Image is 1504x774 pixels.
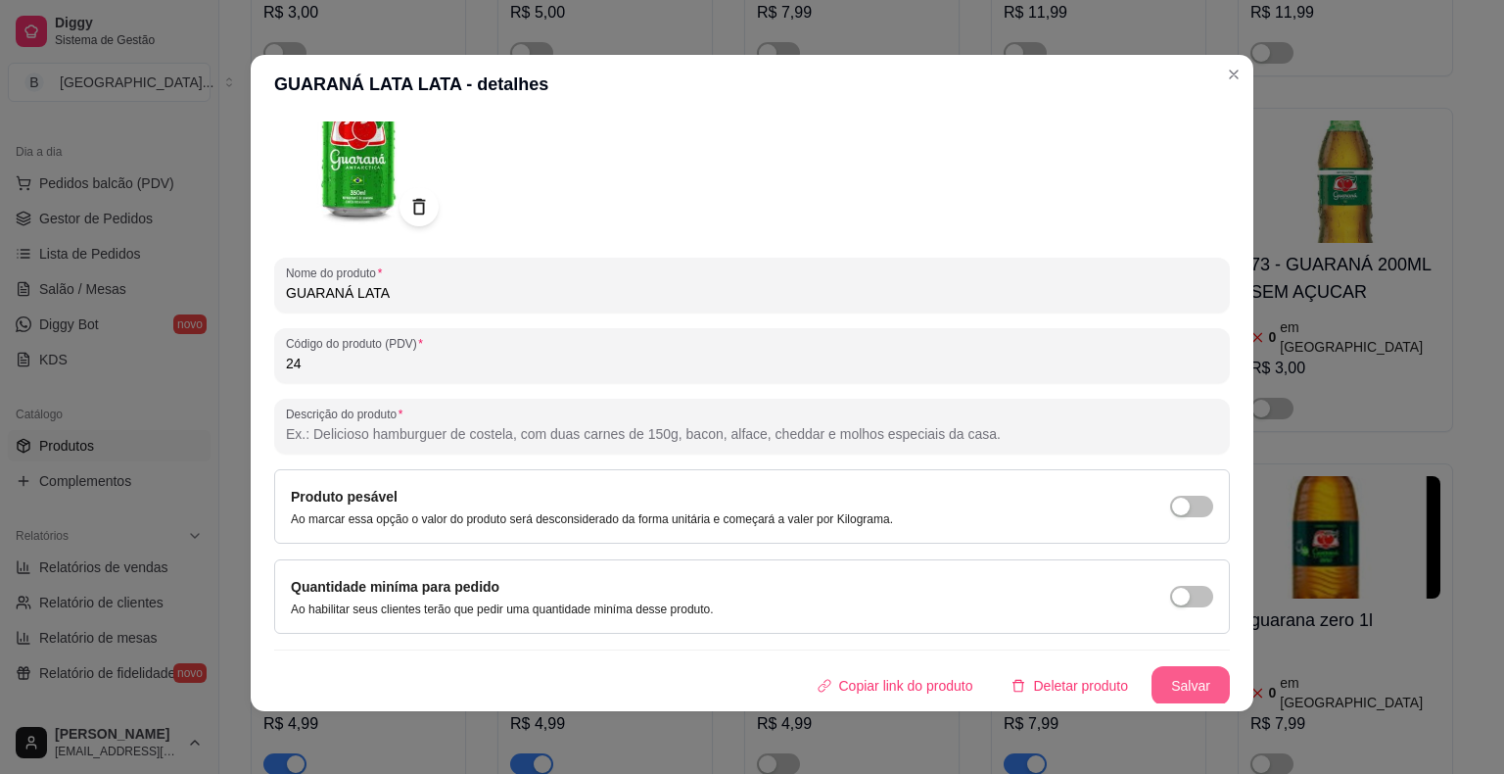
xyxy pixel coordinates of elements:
[291,489,398,505] label: Produto pesável
[996,666,1144,705] button: deleteDeletar produto
[291,511,893,527] p: Ao marcar essa opção o valor do produto será desconsiderado da forma unitária e começará a valer ...
[251,55,1253,114] header: GUARANÁ LATA LATA - detalhes
[1151,666,1230,705] button: Salvar
[286,283,1218,303] input: Nome do produto
[286,335,430,352] label: Código do produto (PDV)
[286,265,389,281] label: Nome do produto
[286,424,1218,444] input: Descrição do produto
[274,62,450,238] img: produto
[1011,679,1025,693] span: delete
[291,579,499,595] label: Quantidade miníma para pedido
[286,354,1218,373] input: Código do produto (PDV)
[291,602,714,617] p: Ao habilitar seus clientes terão que pedir uma quantidade miníma desse produto.
[286,406,409,422] label: Descrição do produto
[1218,59,1249,90] button: Close
[802,666,989,705] button: Copiar link do produto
